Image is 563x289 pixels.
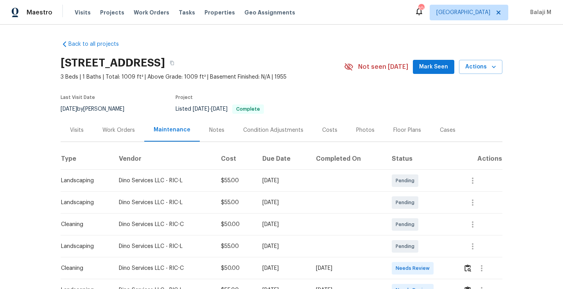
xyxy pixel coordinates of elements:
[119,177,208,185] div: Dino Services LLC - RIC-L
[457,148,502,170] th: Actions
[176,106,264,112] span: Listed
[61,148,113,170] th: Type
[75,9,91,16] span: Visits
[413,60,454,74] button: Mark Seen
[193,106,209,112] span: [DATE]
[262,264,303,272] div: [DATE]
[134,9,169,16] span: Work Orders
[396,221,418,228] span: Pending
[527,9,551,16] span: Balaji M
[154,126,190,134] div: Maintenance
[61,95,95,100] span: Last Visit Date
[322,126,337,134] div: Costs
[436,9,490,16] span: [GEOGRAPHIC_DATA]
[221,264,249,272] div: $50.00
[27,9,52,16] span: Maestro
[176,95,193,100] span: Project
[358,63,408,71] span: Not seen [DATE]
[396,264,433,272] span: Needs Review
[465,62,496,72] span: Actions
[262,199,303,206] div: [DATE]
[119,199,208,206] div: Dino Services LLC - RIC-L
[396,199,418,206] span: Pending
[233,107,263,111] span: Complete
[61,59,165,67] h2: [STREET_ADDRESS]
[165,56,179,70] button: Copy Address
[385,148,457,170] th: Status
[61,104,134,114] div: by [PERSON_NAME]
[262,242,303,250] div: [DATE]
[61,242,106,250] div: Landscaping
[102,126,135,134] div: Work Orders
[61,221,106,228] div: Cleaning
[356,126,375,134] div: Photos
[61,177,106,185] div: Landscaping
[113,148,215,170] th: Vendor
[215,148,256,170] th: Cost
[262,221,303,228] div: [DATE]
[61,264,106,272] div: Cleaning
[221,242,249,250] div: $55.00
[61,106,77,112] span: [DATE]
[61,40,136,48] a: Back to all projects
[221,177,249,185] div: $55.00
[440,126,455,134] div: Cases
[459,60,502,74] button: Actions
[310,148,385,170] th: Completed On
[179,10,195,15] span: Tasks
[464,264,471,272] img: Review Icon
[418,5,424,13] div: 10
[221,199,249,206] div: $55.00
[61,73,344,81] span: 3 Beds | 1 Baths | Total: 1009 ft² | Above Grade: 1009 ft² | Basement Finished: N/A | 1955
[396,177,418,185] span: Pending
[243,126,303,134] div: Condition Adjustments
[419,62,448,72] span: Mark Seen
[119,242,208,250] div: Dino Services LLC - RIC-L
[463,259,472,278] button: Review Icon
[256,148,310,170] th: Due Date
[396,242,418,250] span: Pending
[221,221,249,228] div: $50.00
[204,9,235,16] span: Properties
[61,199,106,206] div: Landscaping
[262,177,303,185] div: [DATE]
[119,221,208,228] div: Dino Services LLC - RIC-C
[119,264,208,272] div: Dino Services LLC - RIC-C
[100,9,124,16] span: Projects
[244,9,295,16] span: Geo Assignments
[70,126,84,134] div: Visits
[193,106,228,112] span: -
[316,264,379,272] div: [DATE]
[209,126,224,134] div: Notes
[393,126,421,134] div: Floor Plans
[211,106,228,112] span: [DATE]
